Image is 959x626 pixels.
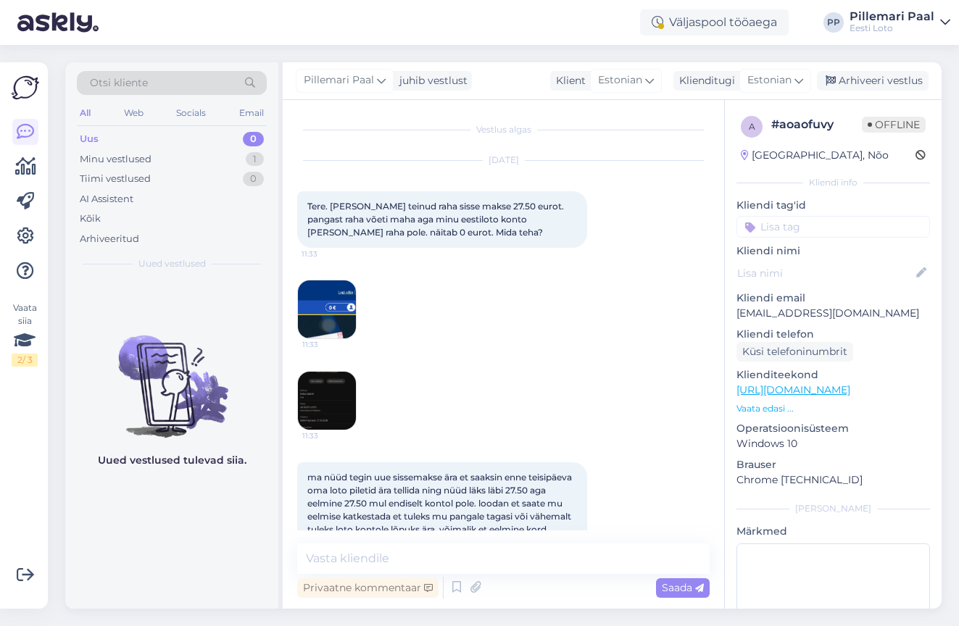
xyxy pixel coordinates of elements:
[297,578,439,598] div: Privaatne kommentaar
[598,72,642,88] span: Estonian
[298,280,356,338] img: Attachment
[747,72,792,88] span: Estonian
[737,265,913,281] input: Lisa nimi
[80,132,99,146] div: Uus
[246,152,264,167] div: 1
[736,327,930,342] p: Kliendi telefon
[736,524,930,539] p: Märkmed
[640,9,789,36] div: Väljaspool tööaega
[243,132,264,146] div: 0
[736,383,850,396] a: [URL][DOMAIN_NAME]
[736,176,930,189] div: Kliendi info
[298,372,356,430] img: Attachment
[771,116,862,133] div: # aoaofuvy
[662,581,704,594] span: Saada
[302,249,356,259] span: 11:33
[736,502,930,515] div: [PERSON_NAME]
[307,201,566,238] span: Tere. [PERSON_NAME] teinud raha sisse makse 27.50 eurot. pangast raha võeti maha aga minu eestilo...
[243,172,264,186] div: 0
[90,75,148,91] span: Otsi kliente
[65,309,278,440] img: No chats
[673,73,735,88] div: Klienditugi
[736,421,930,436] p: Operatsioonisüsteem
[823,12,844,33] div: PP
[307,472,579,613] span: ma nüüd tegin uue sissemakse ära et saaksin enne teisipäeva oma loto piletid ära tellida ning nüü...
[236,104,267,122] div: Email
[80,152,151,167] div: Minu vestlused
[80,192,133,206] div: AI Assistent
[304,72,374,88] span: Pillemari Paal
[12,74,39,101] img: Askly Logo
[736,243,930,259] p: Kliendi nimi
[98,453,246,468] p: Uued vestlused tulevad siia.
[550,73,586,88] div: Klient
[77,104,94,122] div: All
[736,342,853,362] div: Küsi telefoninumbrit
[736,402,930,415] p: Vaata edasi ...
[394,73,468,88] div: juhib vestlust
[736,306,930,321] p: [EMAIL_ADDRESS][DOMAIN_NAME]
[12,354,38,367] div: 2 / 3
[850,11,950,34] a: Pillemari PaalEesti Loto
[736,216,930,238] input: Lisa tag
[817,71,929,91] div: Arhiveeri vestlus
[850,22,934,34] div: Eesti Loto
[121,104,146,122] div: Web
[138,257,206,270] span: Uued vestlused
[749,121,755,132] span: a
[297,123,710,136] div: Vestlus algas
[173,104,209,122] div: Socials
[736,367,930,383] p: Klienditeekond
[80,212,101,226] div: Kõik
[736,457,930,472] p: Brauser
[736,291,930,306] p: Kliendi email
[12,301,38,367] div: Vaata siia
[736,472,930,488] p: Chrome [TECHNICAL_ID]
[862,117,926,133] span: Offline
[736,198,930,213] p: Kliendi tag'id
[736,436,930,451] p: Windows 10
[80,232,139,246] div: Arhiveeritud
[741,148,889,163] div: [GEOGRAPHIC_DATA], Nõo
[302,430,357,441] span: 11:33
[302,339,357,350] span: 11:33
[850,11,934,22] div: Pillemari Paal
[297,154,710,167] div: [DATE]
[80,172,151,186] div: Tiimi vestlused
